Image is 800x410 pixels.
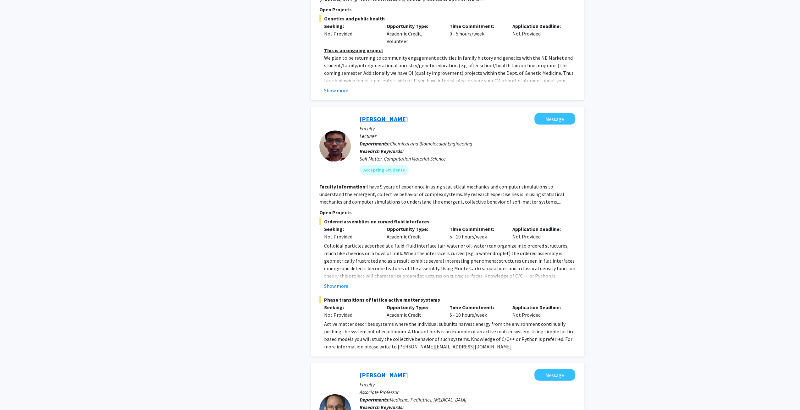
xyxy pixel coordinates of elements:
[512,303,566,311] p: Application Deadline:
[324,87,348,94] button: Show more
[387,22,440,30] p: Opportunity Type:
[324,242,575,287] p: Colloidal particles adsorbed at a fluid-fluid interface (air-water or oil-water) can organize int...
[445,22,508,45] div: 0 - 5 hours/week
[360,155,575,162] div: Soft Matter, Computation Material Science
[508,303,571,319] div: Not Provided
[324,303,378,311] p: Seeking:
[387,225,440,233] p: Opportunity Type:
[382,225,445,240] div: Academic Credit
[360,148,404,154] b: Research Keywords:
[508,22,571,45] div: Not Provided
[450,225,503,233] p: Time Commitment:
[324,30,378,37] div: Not Provided
[508,225,571,240] div: Not Provided
[360,396,390,403] b: Departments:
[445,303,508,319] div: 5 - 10 hours/week
[319,218,575,225] span: Ordered assemblies on curved fluid interfaces
[390,140,472,147] span: Chemical and Biomolecular Engineering
[319,183,367,190] b: Faculty Information:
[324,225,378,233] p: Seeking:
[534,369,575,381] button: Message Jeffrey Tornheim
[360,132,575,140] p: Lecturer
[512,225,566,233] p: Application Deadline:
[319,183,564,205] fg-read-more: I have 9 years of experience in using statistical mechanics and computer simulations to understan...
[5,382,27,405] iframe: Chat
[324,233,378,240] div: Not Provided
[360,125,575,132] p: Faculty
[360,115,408,123] a: [PERSON_NAME]
[382,303,445,319] div: Academic Credit
[382,22,445,45] div: Academic Credit, Volunteer
[319,296,575,303] span: Phase transitions of lattice active matter systems
[324,320,575,350] p: Active matter describes systems where the individual subunits harvest energy from the environment...
[324,54,575,99] p: We plan to be returning to community engagement activities in family history and genetics with th...
[445,225,508,240] div: 5 - 10 hours/week
[360,371,408,379] a: [PERSON_NAME]
[360,381,575,388] p: Faculty
[324,282,348,290] button: Show more
[324,311,378,319] div: Not Provided
[534,113,575,125] button: Message John Edison
[450,22,503,30] p: Time Commitment:
[390,396,466,403] span: Medicine, Pediatrics, [MEDICAL_DATA]
[387,303,440,311] p: Opportunity Type:
[450,303,503,311] p: Time Commitment:
[319,15,575,22] span: Genetics and public health
[360,388,575,396] p: Associate Professor
[360,140,390,147] b: Departments:
[360,165,409,175] mat-chip: Accepting Students
[324,47,383,53] u: This is an ongoing project
[319,6,575,13] p: Open Projects
[319,209,575,216] p: Open Projects
[512,22,566,30] p: Application Deadline:
[324,22,378,30] p: Seeking:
